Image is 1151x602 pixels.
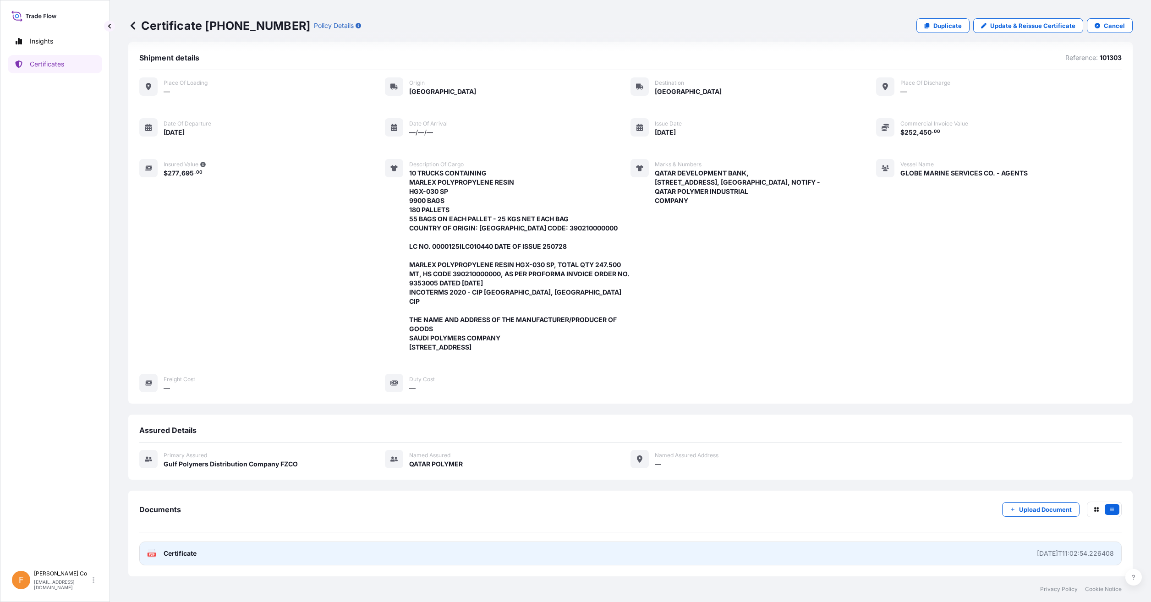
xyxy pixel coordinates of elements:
[1002,502,1080,517] button: Upload Document
[1065,53,1098,62] p: Reference:
[149,553,155,556] text: PDF
[900,87,907,96] span: —
[168,170,179,176] span: 277
[196,171,203,174] span: 00
[164,128,185,137] span: [DATE]
[933,21,962,30] p: Duplicate
[128,18,310,33] p: Certificate [PHONE_NUMBER]
[139,542,1122,565] a: PDFCertificate[DATE]T11:02:54.226408
[34,579,91,590] p: [EMAIL_ADDRESS][DOMAIN_NAME]
[409,383,416,393] span: —
[164,383,170,393] span: —
[919,129,932,136] span: 450
[30,37,53,46] p: Insights
[655,452,718,459] span: Named Assured Address
[164,376,195,383] span: Freight Cost
[194,171,196,174] span: .
[8,55,102,73] a: Certificates
[409,460,463,469] span: QATAR POLYMER
[314,21,354,30] p: Policy Details
[655,169,820,205] span: QATAR DEVELOPMENT BANK, [STREET_ADDRESS], [GEOGRAPHIC_DATA], NOTIFY - QATAR POLYMER INDUSTRIAL CO...
[164,87,170,96] span: —
[19,575,24,585] span: F
[900,169,1028,178] span: GLOBE MARINE SERVICES CO. - AGENTS
[409,79,425,87] span: Origin
[164,161,198,168] span: Insured Value
[139,426,197,435] span: Assured Details
[139,505,181,514] span: Documents
[409,169,630,352] span: 10 TRUCKS CONTAINING MARLEX POLYPROPYLENE RESIN HGX-030 SP 9900 BAGS 180 PALLETS 55 BAGS ON EACH ...
[990,21,1075,30] p: Update & Reissue Certificate
[1100,53,1122,62] p: 101303
[1040,586,1078,593] a: Privacy Policy
[655,161,702,168] span: Marks & Numbers
[164,452,207,459] span: Primary assured
[655,460,661,469] span: —
[1085,586,1122,593] a: Cookie Notice
[164,79,208,87] span: Place of Loading
[8,32,102,50] a: Insights
[409,87,476,96] span: [GEOGRAPHIC_DATA]
[164,549,197,558] span: Certificate
[655,87,722,96] span: [GEOGRAPHIC_DATA]
[164,460,298,469] span: Gulf Polymers Distribution Company FZCO
[900,129,904,136] span: $
[1087,18,1133,33] button: Cancel
[30,60,64,69] p: Certificates
[409,452,450,459] span: Named Assured
[164,170,168,176] span: $
[1104,21,1125,30] p: Cancel
[409,120,448,127] span: Date of arrival
[34,570,91,577] p: [PERSON_NAME] Co
[900,79,950,87] span: Place of discharge
[900,161,934,168] span: Vessel Name
[409,128,433,137] span: —/—/—
[655,120,682,127] span: Issue Date
[181,170,194,176] span: 695
[904,129,917,136] span: 252
[655,128,676,137] span: [DATE]
[1037,549,1114,558] div: [DATE]T11:02:54.226408
[900,120,968,127] span: Commercial Invoice Value
[409,376,435,383] span: Duty Cost
[917,129,919,136] span: ,
[164,120,211,127] span: Date of departure
[409,161,464,168] span: Description of cargo
[973,18,1083,33] a: Update & Reissue Certificate
[1019,505,1072,514] p: Upload Document
[655,79,684,87] span: Destination
[916,18,970,33] a: Duplicate
[932,130,933,133] span: .
[139,53,199,62] span: Shipment details
[179,170,181,176] span: ,
[934,130,940,133] span: 00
